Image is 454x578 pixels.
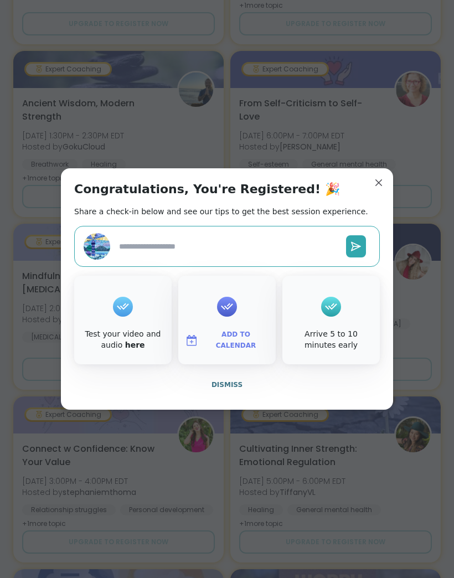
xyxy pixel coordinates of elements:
h1: Congratulations, You're Registered! 🎉 [74,182,340,197]
a: here [125,340,145,349]
button: Add to Calendar [180,329,274,352]
button: Dismiss [74,373,380,396]
div: Arrive 5 to 10 minutes early [285,329,378,350]
span: Add to Calendar [203,329,269,351]
div: Test your video and audio [76,329,169,350]
img: Erin32 [84,233,110,260]
h2: Share a check-in below and see our tips to get the best session experience. [74,206,368,217]
span: Dismiss [211,381,243,389]
img: ShareWell Logomark [185,334,198,347]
